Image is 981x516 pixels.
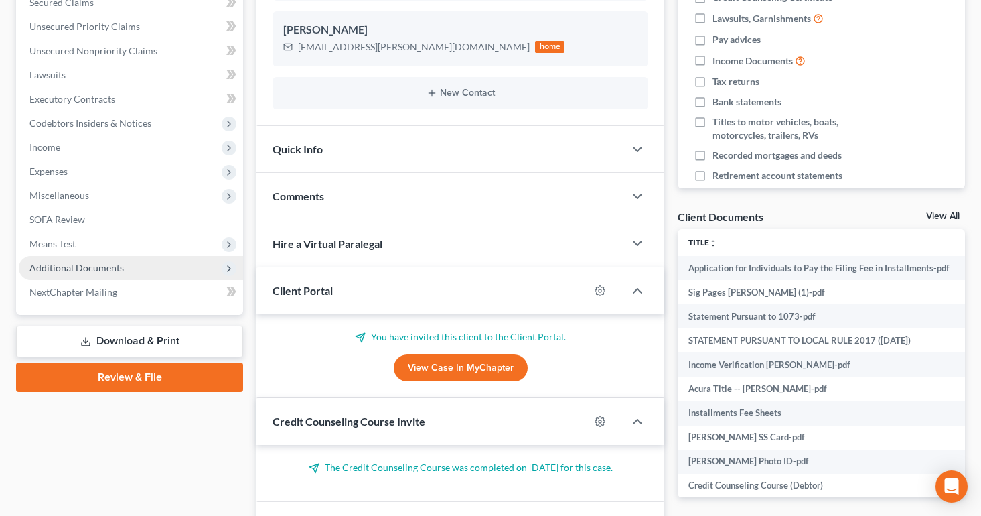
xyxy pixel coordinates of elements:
span: NextChapter Mailing [29,286,117,298]
span: Comments [273,190,324,202]
div: home [535,41,564,53]
span: Client Portal [273,284,333,297]
a: Review & File [16,363,243,392]
span: Hire a Virtual Paralegal [273,237,382,250]
button: New Contact [283,88,637,99]
span: Recorded mortgages and deeds [712,149,842,162]
a: Download & Print [16,326,243,357]
p: The Credit Counseling Course was completed on [DATE] for this case. [273,461,648,474]
a: Titleunfold_more [688,237,717,247]
a: Lawsuits [19,63,243,87]
span: Miscellaneous [29,190,89,201]
span: Credit Counseling Course Invite [273,415,425,428]
span: Unsecured Priority Claims [29,21,140,32]
span: Income [29,141,60,153]
div: [EMAIL_ADDRESS][PERSON_NAME][DOMAIN_NAME] [298,40,530,54]
i: unfold_more [709,239,717,247]
span: Tax returns [712,75,759,88]
span: Means Test [29,238,76,249]
span: Codebtors Insiders & Notices [29,117,151,129]
span: Executory Contracts [29,93,115,105]
a: Unsecured Nonpriority Claims [19,39,243,63]
span: Income Documents [712,54,793,68]
p: You have invited this client to the Client Portal. [273,330,648,344]
a: SOFA Review [19,208,243,232]
div: Open Intercom Messenger [935,470,968,503]
span: Bank statements [712,95,781,109]
a: View All [926,212,960,221]
span: Pay advices [712,33,761,46]
span: Lawsuits, Garnishments [712,12,811,25]
div: Client Documents [678,210,763,224]
a: NextChapter Mailing [19,280,243,304]
a: View Case in MyChapter [394,354,528,381]
span: Unsecured Nonpriority Claims [29,45,157,56]
span: SOFA Review [29,214,85,225]
span: Lawsuits [29,69,66,80]
span: Quick Info [273,143,323,155]
span: Additional Documents [29,262,124,273]
span: Titles to motor vehicles, boats, motorcycles, trailers, RVs [712,115,882,142]
div: [PERSON_NAME] [283,22,637,38]
a: Unsecured Priority Claims [19,15,243,39]
span: Expenses [29,166,68,177]
span: Retirement account statements [712,169,842,182]
a: Executory Contracts [19,87,243,111]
